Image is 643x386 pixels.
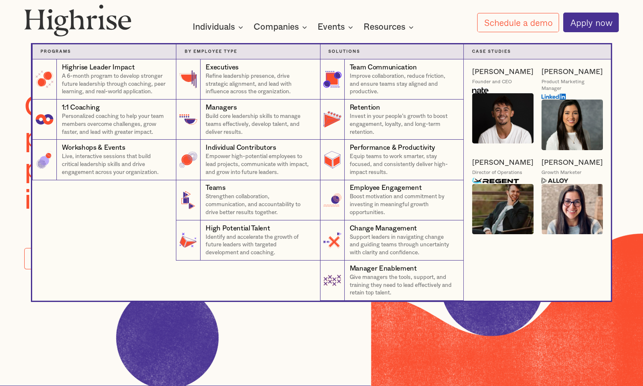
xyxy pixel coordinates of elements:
[24,92,458,216] h1: Online leadership development program for growth-minded professionals in fast-paced industries
[206,193,312,217] p: Strengthen collaboration, communication, and accountability to drive better results together.
[206,183,225,193] div: Teams
[176,220,320,261] a: High Potential TalentIdentify and accelerate the growth of future leaders with targeted developme...
[176,140,320,180] a: Individual ContributorsEmpower high-potential employees to lead projects, communicate with impact...
[185,49,237,54] strong: By Employee Type
[254,22,310,32] div: Companies
[62,112,168,136] p: Personalized coaching to help your team members overcome challenges, grow faster, and lead with g...
[350,143,435,153] div: Performance & Productivity
[206,153,312,176] p: Empower high-potential employees to lead projects, communicate with impact, and grow into future ...
[541,79,603,92] div: Product Marketing Manager
[24,4,132,37] img: Highrise logo
[176,180,320,220] a: TeamsStrengthen collaboration, communication, and accountability to drive better results together.
[206,143,276,153] div: Individual Contributors
[541,158,603,167] a: [PERSON_NAME]
[206,63,239,72] div: Executives
[206,224,270,233] div: High Potential Talent
[350,193,456,217] p: Boost motivation and commitment by investing in meaningful growth opportunities.
[350,112,456,136] p: Invest in your people’s growth to boost engagement, loyalty, and long-term retention.
[477,13,559,33] a: Schedule a demo
[563,13,619,32] a: Apply now
[62,103,100,112] div: 1:1 Coaching
[350,274,456,297] p: Give managers the tools, support, and training they need to lead effectively and retain top talent.
[206,112,312,136] p: Build core leadership skills to manage teams effectively, develop talent, and deliver results.
[24,248,91,269] a: Get started
[350,233,456,257] p: Support leaders in navigating change and guiding teams through uncertainty with clarity and confi...
[472,169,522,176] div: Director of Operations
[320,261,464,301] a: Manager EnablementGive managers the tools, support, and training they need to lead effectively an...
[472,158,534,167] a: [PERSON_NAME]
[318,22,345,32] div: Events
[32,140,176,180] a: Workshops & EventsLive, interactive sessions that build critical leadership skills and drive enga...
[62,63,135,72] div: Highrise Leader Impact
[193,22,246,32] div: Individuals
[350,153,456,176] p: Equip teams to work smarter, stay focused, and consistently deliver high-impact results.
[71,28,572,301] nav: Companies
[176,59,320,100] a: ExecutivesRefine leadership presence, drive strategic alignment, and lead with influence across t...
[193,22,235,32] div: Individuals
[320,220,464,261] a: Change ManagementSupport leaders in navigating change and guiding teams through uncertainty with ...
[350,224,417,233] div: Change Management
[62,153,168,176] p: Live, interactive sessions that build critical leadership skills and drive engagement across your...
[254,22,299,32] div: Companies
[320,100,464,140] a: RetentionInvest in your people’s growth to boost engagement, loyalty, and long-term retention.
[62,143,125,153] div: Workshops & Events
[176,100,320,140] a: ManagersBuild core leadership skills to manage teams effectively, develop talent, and deliver res...
[350,63,417,72] div: Team Communication
[350,72,456,96] p: Improve collaboration, reduce friction, and ensure teams stay aligned and productive.
[318,22,356,32] div: Events
[363,22,416,32] div: Resources
[41,49,71,54] strong: Programs
[206,72,312,96] p: Refine leadership presence, drive strategic alignment, and lead with influence across the organiz...
[541,67,603,77] a: [PERSON_NAME]
[320,59,464,100] a: Team CommunicationImprove collaboration, reduce friction, and ensure teams stay aligned and produ...
[472,49,511,54] strong: Case Studies
[472,67,534,77] a: [PERSON_NAME]
[350,183,422,193] div: Employee Engagement
[62,72,168,96] p: A 6-month program to develop stronger future leadership through coaching, peer learning, and real...
[206,103,236,112] div: Managers
[320,180,464,220] a: Employee EngagementBoost motivation and commitment by investing in meaningful growth opportunities.
[363,22,405,32] div: Resources
[472,79,512,85] div: Founder and CEO
[32,59,176,100] a: Highrise Leader ImpactA 6-month program to develop stronger future leadership through coaching, p...
[206,233,312,257] p: Identify and accelerate the growth of future leaders with targeted development and coaching.
[320,140,464,180] a: Performance & ProductivityEquip teams to work smarter, stay focused, and consistently deliver hig...
[541,169,582,176] div: Growth Marketer
[350,103,380,112] div: Retention
[350,264,417,274] div: Manager Enablement
[32,100,176,140] a: 1:1 CoachingPersonalized coaching to help your team members overcome challenges, grow faster, and...
[328,49,360,54] strong: Solutions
